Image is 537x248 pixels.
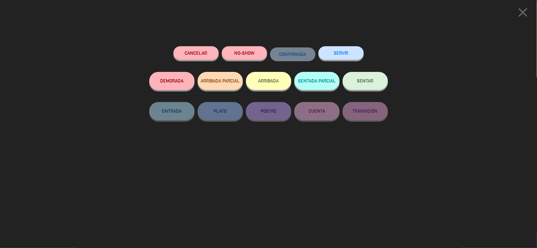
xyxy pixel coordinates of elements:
[198,102,243,120] button: PLATO
[149,72,195,90] button: DEMORADA
[246,72,291,90] button: ARRIBADA
[319,46,364,60] button: SERVIR
[270,47,315,61] button: CONFIRMADA
[343,102,388,120] button: TRANSICIÓN
[246,102,291,120] button: POSTRE
[357,78,374,83] span: SENTAR
[173,46,219,60] button: Cancelar
[294,72,340,90] button: SENTADA PARCIAL
[343,72,388,90] button: SENTAR
[279,52,306,57] span: CONFIRMADA
[149,102,195,120] button: ENTRADA
[201,78,240,83] span: ARRIBADA PARCIAL
[198,72,243,90] button: ARRIBADA PARCIAL
[222,46,267,60] button: NO-SHOW
[294,102,340,120] button: CUENTA
[514,5,532,22] button: close
[516,5,531,20] i: close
